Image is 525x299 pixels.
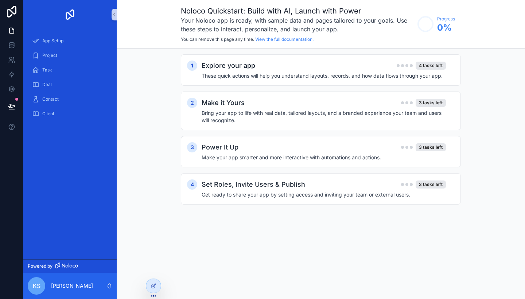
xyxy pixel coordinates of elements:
[181,6,414,16] h1: Noloco Quickstart: Build with AI, Launch with Power
[28,49,112,62] a: Project
[28,93,112,106] a: Contact
[33,281,40,290] span: KS
[42,111,54,117] span: Client
[181,16,414,34] h3: Your Noloco app is ready, with sample data and pages tailored to your goals. Use these steps to i...
[437,22,455,34] span: 0 %
[437,16,455,22] span: Progress
[23,29,117,130] div: scrollable content
[42,96,59,102] span: Contact
[42,67,52,73] span: Task
[255,36,314,42] a: View the full documentation.
[28,34,112,47] a: App Setup
[28,107,112,120] a: Client
[51,282,93,290] p: [PERSON_NAME]
[23,259,117,273] a: Powered by
[42,53,57,58] span: Project
[42,38,63,44] span: App Setup
[64,9,76,20] img: App logo
[28,263,52,269] span: Powered by
[42,82,52,88] span: Deal
[28,63,112,77] a: Task
[181,36,254,42] span: You can remove this page any time.
[28,78,112,91] a: Deal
